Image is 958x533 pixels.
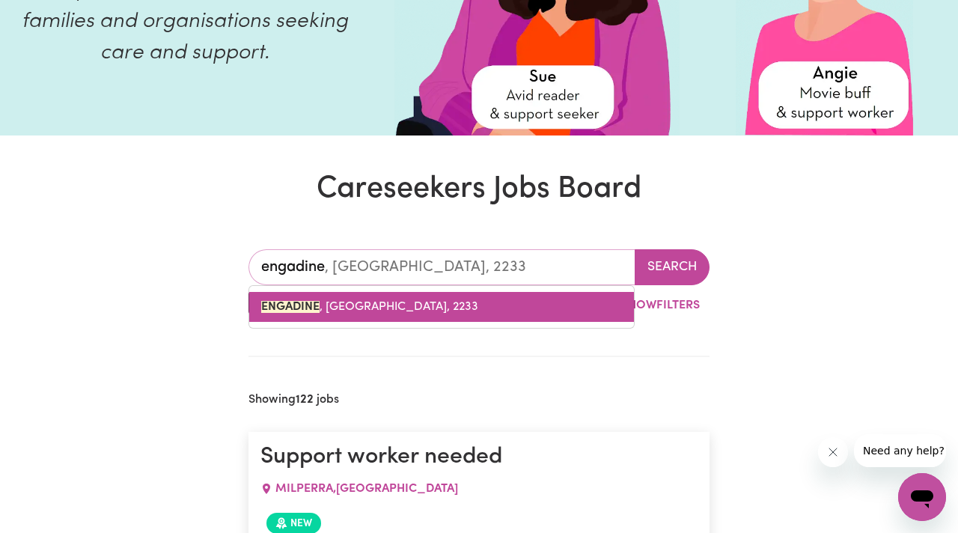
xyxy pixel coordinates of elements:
h2: Showing jobs [248,393,339,407]
div: menu-options [248,285,635,329]
iframe: Button to launch messaging window [898,473,946,521]
iframe: Close message [818,437,848,467]
span: Show [621,299,656,311]
mark: ENGADINE [261,301,320,313]
span: MILPERRA , [GEOGRAPHIC_DATA] [275,483,458,495]
a: ENGADINE, New South Wales, 2233 [249,292,634,322]
h1: Support worker needed [260,444,698,471]
button: Search [635,249,710,285]
iframe: Message from company [854,434,946,467]
input: Enter a suburb or postcode [248,249,635,285]
button: ShowFilters [594,291,710,320]
span: , [GEOGRAPHIC_DATA], 2233 [261,301,478,313]
b: 122 [296,394,314,406]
